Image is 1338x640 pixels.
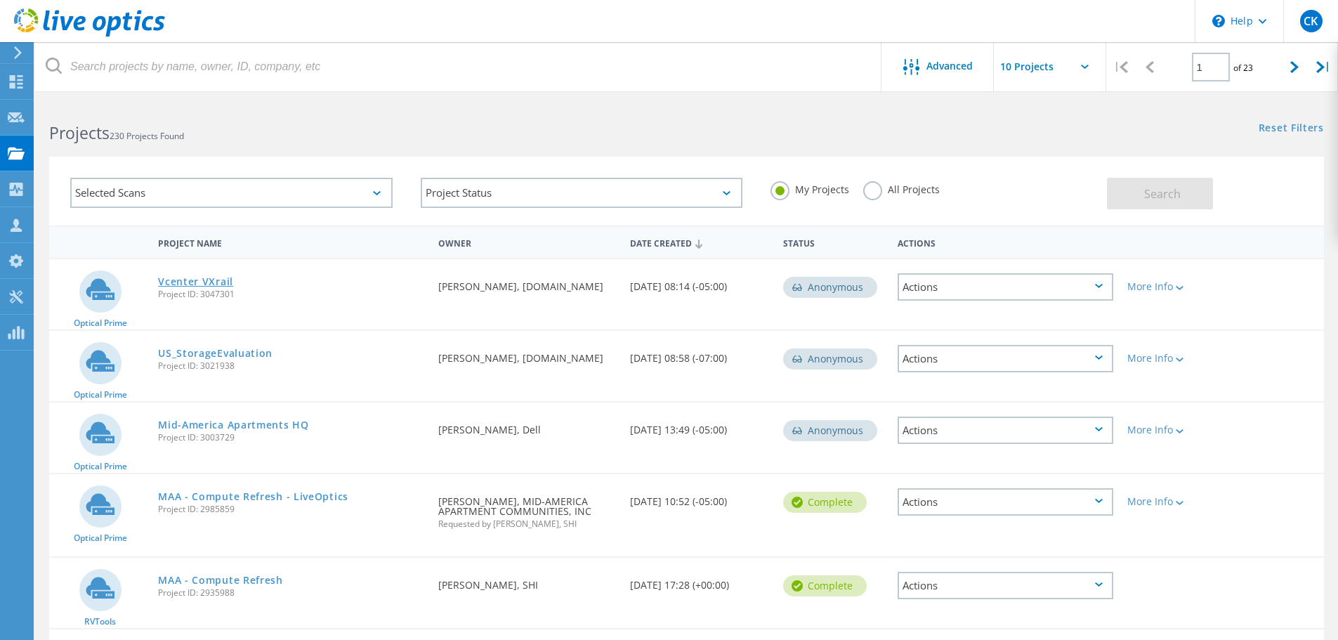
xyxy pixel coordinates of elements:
[438,520,615,528] span: Requested by [PERSON_NAME], SHI
[1309,42,1338,92] div: |
[898,273,1113,301] div: Actions
[1233,62,1253,74] span: of 23
[783,277,877,298] div: Anonymous
[84,618,116,626] span: RVTools
[898,572,1113,599] div: Actions
[431,558,622,604] div: [PERSON_NAME], SHI
[863,181,940,195] label: All Projects
[891,229,1120,255] div: Actions
[74,319,127,327] span: Optical Prime
[151,229,431,255] div: Project Name
[623,259,776,306] div: [DATE] 08:14 (-05:00)
[35,42,882,91] input: Search projects by name, owner, ID, company, etc
[431,331,622,377] div: [PERSON_NAME], [DOMAIN_NAME]
[431,229,622,255] div: Owner
[898,417,1113,444] div: Actions
[158,575,283,585] a: MAA - Compute Refresh
[783,348,877,370] div: Anonymous
[158,420,309,430] a: Mid-America Apartments HQ
[783,420,877,441] div: Anonymous
[14,30,165,39] a: Live Optics Dashboard
[74,462,127,471] span: Optical Prime
[158,433,424,442] span: Project ID: 3003729
[74,534,127,542] span: Optical Prime
[783,492,867,513] div: Complete
[158,290,424,299] span: Project ID: 3047301
[158,348,273,358] a: US_StorageEvaluation
[158,362,424,370] span: Project ID: 3021938
[110,130,184,142] span: 230 Projects Found
[1127,497,1215,507] div: More Info
[431,259,622,306] div: [PERSON_NAME], [DOMAIN_NAME]
[770,181,849,195] label: My Projects
[898,345,1113,372] div: Actions
[1106,42,1135,92] div: |
[1144,186,1181,202] span: Search
[623,474,776,521] div: [DATE] 10:52 (-05:00)
[158,505,424,514] span: Project ID: 2985859
[783,575,867,596] div: Complete
[623,558,776,604] div: [DATE] 17:28 (+00:00)
[776,229,891,255] div: Status
[158,589,424,597] span: Project ID: 2935988
[421,178,743,208] div: Project Status
[623,403,776,449] div: [DATE] 13:49 (-05:00)
[898,488,1113,516] div: Actions
[431,403,622,449] div: [PERSON_NAME], Dell
[1127,282,1215,292] div: More Info
[926,61,973,71] span: Advanced
[158,492,348,502] a: MAA - Compute Refresh - LiveOptics
[158,277,233,287] a: Vcenter VXrail
[74,391,127,399] span: Optical Prime
[1127,425,1215,435] div: More Info
[1304,15,1318,27] span: CK
[49,122,110,144] b: Projects
[1259,123,1324,135] a: Reset Filters
[70,178,393,208] div: Selected Scans
[431,474,622,542] div: [PERSON_NAME], MID-AMERICA APARTMENT COMMUNITIES, INC
[1127,353,1215,363] div: More Info
[1107,178,1213,209] button: Search
[623,229,776,256] div: Date Created
[1212,15,1225,27] svg: \n
[623,331,776,377] div: [DATE] 08:58 (-07:00)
